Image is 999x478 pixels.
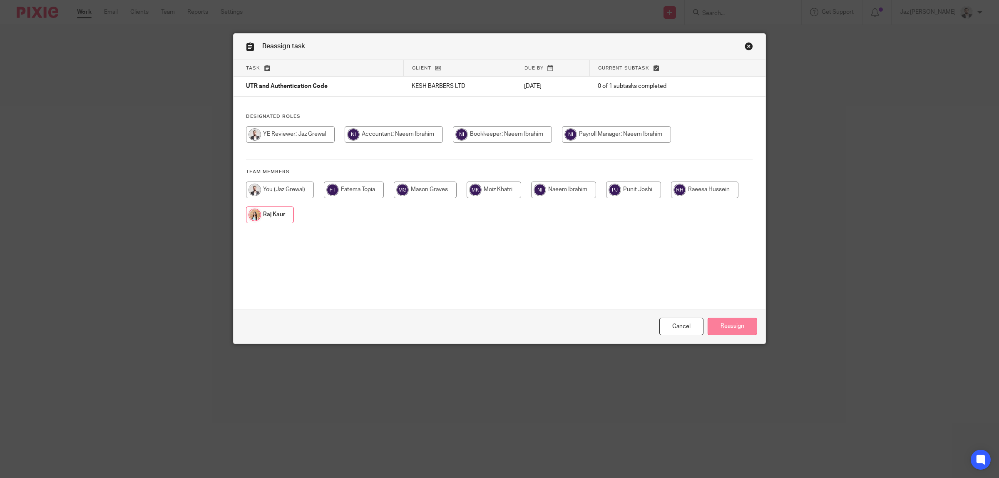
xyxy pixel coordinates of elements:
span: Current subtask [598,66,649,70]
span: Client [412,66,431,70]
p: KESH BARBERS LTD [412,82,507,90]
a: Close this dialog window [745,42,753,53]
td: 0 of 1 subtasks completed [589,77,726,97]
span: UTR and Authentication Code [246,84,328,90]
span: Reassign task [262,43,305,50]
a: Close this dialog window [659,318,703,336]
p: [DATE] [524,82,581,90]
h4: Designated Roles [246,113,753,120]
span: Task [246,66,260,70]
h4: Team members [246,169,753,175]
input: Reassign [708,318,757,336]
span: Due by [524,66,544,70]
